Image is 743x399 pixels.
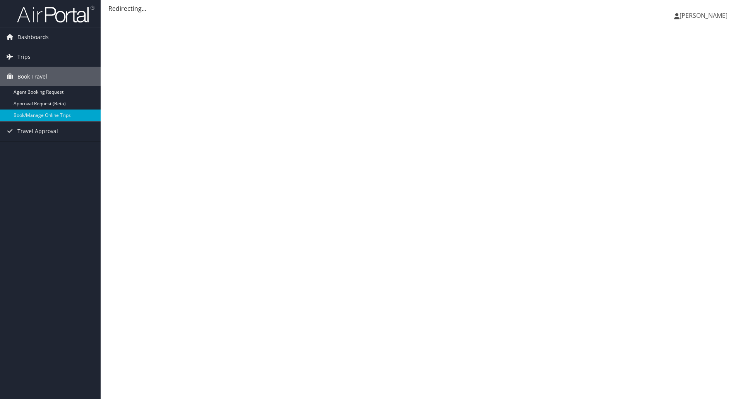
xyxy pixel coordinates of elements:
[680,11,728,20] span: [PERSON_NAME]
[17,5,94,23] img: airportal-logo.png
[17,67,47,86] span: Book Travel
[17,47,31,67] span: Trips
[108,4,735,13] div: Redirecting...
[17,122,58,141] span: Travel Approval
[17,27,49,47] span: Dashboards
[674,4,735,27] a: [PERSON_NAME]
